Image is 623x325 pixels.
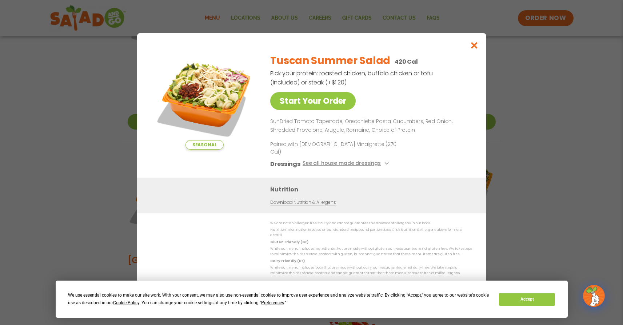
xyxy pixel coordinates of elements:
[395,57,418,66] p: 420 Cal
[270,117,469,135] p: SunDried Tomato Tapenade, Orecchiette Pasta, Cucumbers, Red Onion, Shredded Provolone, Arugula, R...
[185,140,223,150] span: Seasonal
[270,92,356,110] a: Start Your Order
[584,286,604,306] img: wpChatIcon
[270,159,300,169] h3: Dressings
[270,240,308,244] strong: Gluten Friendly (GF)
[153,48,255,150] img: Featured product photo for Tuscan Summer Salad
[499,293,555,306] button: Accept
[68,292,490,307] div: We use essential cookies to make our site work. With your consent, we may also use non-essential ...
[270,246,472,257] p: While our menu includes ingredients that are made without gluten, our restaurants are not gluten ...
[56,281,568,318] div: Cookie Consent Prompt
[302,159,391,169] button: See all house made dressings
[270,199,336,206] a: Download Nutrition & Allergens
[462,33,486,58] button: Close modal
[113,300,139,305] span: Cookie Policy
[270,69,434,87] p: Pick your protein: roasted chicken, buffalo chicken or tofu (included) or steak (+$1.20)
[270,227,472,238] p: Nutrition information is based on our standard recipes and portion sizes. Click Nutrition & Aller...
[270,185,475,194] h3: Nutrition
[270,265,472,276] p: While our menu includes foods that are made without dairy, our restaurants are not dairy free. We...
[270,140,405,156] p: Paired with [DEMOGRAPHIC_DATA] Vinaigrette (270 Cal)
[270,259,304,263] strong: Dairy Friendly (DF)
[270,53,390,68] h2: Tuscan Summer Salad
[261,300,284,305] span: Preferences
[270,221,472,226] p: We are not an allergen free facility and cannot guarantee the absence of allergens in our foods.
